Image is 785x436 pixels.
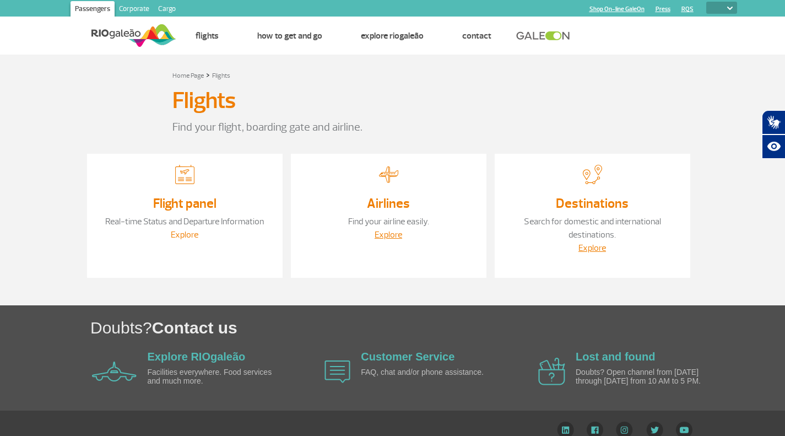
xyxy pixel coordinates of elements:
[462,30,491,41] a: Contact
[348,216,429,227] a: Find your airline easily.
[524,216,661,240] a: Search for domestic and international destinations.
[172,72,204,80] a: Home Page
[656,6,670,13] a: Press
[361,368,488,376] p: FAQ, chat and/or phone assistance.
[90,316,785,339] h1: Doubts?
[375,229,402,240] a: Explore
[578,243,606,254] a: Explore
[556,195,629,212] a: Destinations
[212,72,230,80] a: Flights
[71,1,115,19] a: Passengers
[152,319,237,337] span: Contact us
[257,30,322,41] a: How to get and go
[172,119,613,136] p: Find your flight, boarding gate and airline.
[154,1,180,19] a: Cargo
[762,110,785,134] button: Abrir tradutor de língua de sinais.
[148,368,274,385] p: Facilities everywhere. Food services and much more.
[361,351,454,363] a: Customer Service
[92,362,137,381] img: airplane icon
[172,87,236,115] h3: Flights
[589,6,645,13] a: Shop On-line GaleOn
[105,216,264,227] a: Real-time Status and Departure Information
[576,368,702,385] p: Doubts? Open channel from [DATE] through [DATE] from 10 AM to 5 PM.
[681,6,694,13] a: RQS
[576,351,655,363] a: Lost and found
[324,360,350,383] img: airplane icon
[196,30,219,41] a: Flights
[206,68,210,81] a: >
[115,1,154,19] a: Corporate
[171,229,198,240] a: Explore
[762,134,785,159] button: Abrir recursos assistivos.
[538,358,565,385] img: airplane icon
[361,30,424,41] a: Explore RIOgaleão
[367,195,410,212] a: Airlines
[762,110,785,159] div: Plugin de acessibilidade da Hand Talk.
[153,195,216,212] a: Flight panel
[148,351,246,363] a: Explore RIOgaleão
